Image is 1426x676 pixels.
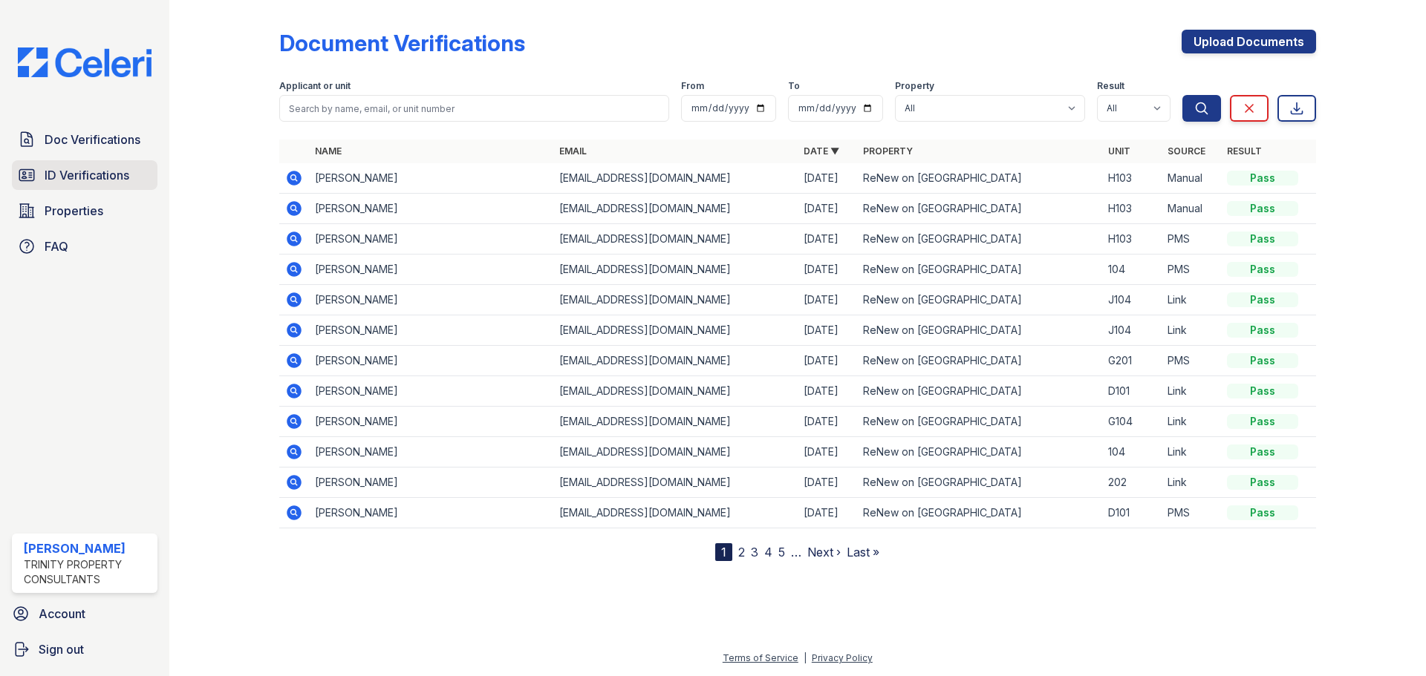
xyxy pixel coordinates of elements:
td: ReNew on [GEOGRAPHIC_DATA] [857,224,1101,255]
td: [EMAIL_ADDRESS][DOMAIN_NAME] [553,194,798,224]
td: H103 [1102,163,1162,194]
td: [PERSON_NAME] [309,194,553,224]
td: PMS [1162,346,1221,376]
td: [PERSON_NAME] [309,285,553,315]
td: [PERSON_NAME] [309,315,553,346]
td: [EMAIL_ADDRESS][DOMAIN_NAME] [553,224,798,255]
td: [EMAIL_ADDRESS][DOMAIN_NAME] [553,255,798,285]
a: Name [315,145,342,157]
span: ID Verifications [45,166,129,184]
a: Next › [807,545,841,559]
div: [PERSON_NAME] [24,539,152,557]
td: [PERSON_NAME] [309,224,553,255]
label: Applicant or unit [279,80,351,92]
td: [DATE] [798,194,857,224]
a: Property [863,145,913,157]
td: [DATE] [798,437,857,467]
td: ReNew on [GEOGRAPHIC_DATA] [857,194,1101,224]
input: Search by name, email, or unit number [279,95,669,122]
span: Properties [45,202,103,220]
a: Upload Documents [1182,30,1316,53]
td: [DATE] [798,224,857,255]
td: 202 [1102,467,1162,498]
label: Property [895,80,934,92]
td: [PERSON_NAME] [309,376,553,407]
a: Properties [12,196,157,226]
a: Terms of Service [723,652,798,663]
div: Pass [1227,384,1298,398]
a: Doc Verifications [12,125,157,154]
td: J104 [1102,285,1162,315]
a: Unit [1108,145,1130,157]
td: [EMAIL_ADDRESS][DOMAIN_NAME] [553,285,798,315]
a: Source [1168,145,1205,157]
a: Email [559,145,587,157]
td: [DATE] [798,376,857,407]
td: [DATE] [798,467,857,498]
label: From [681,80,704,92]
span: Account [39,605,85,623]
td: Link [1162,285,1221,315]
div: Pass [1227,262,1298,277]
td: 104 [1102,437,1162,467]
td: ReNew on [GEOGRAPHIC_DATA] [857,467,1101,498]
a: Result [1227,145,1262,157]
td: G201 [1102,346,1162,376]
a: 2 [738,545,745,559]
td: [PERSON_NAME] [309,346,553,376]
td: [EMAIL_ADDRESS][DOMAIN_NAME] [553,467,798,498]
td: [DATE] [798,346,857,376]
td: [EMAIL_ADDRESS][DOMAIN_NAME] [553,498,798,528]
td: PMS [1162,224,1221,255]
td: [DATE] [798,315,857,346]
td: Link [1162,407,1221,437]
td: ReNew on [GEOGRAPHIC_DATA] [857,407,1101,437]
div: Pass [1227,475,1298,490]
a: 3 [751,545,758,559]
div: Trinity Property Consultants [24,557,152,587]
td: PMS [1162,498,1221,528]
a: Date ▼ [804,145,839,157]
td: ReNew on [GEOGRAPHIC_DATA] [857,498,1101,528]
label: Result [1097,80,1124,92]
div: Document Verifications [279,30,525,56]
img: CE_Logo_Blue-a8612792a0a2168367f1c8372b55b34899dd931a85d93a1a3d3e32e68fde9ad4.png [6,47,163,77]
td: [PERSON_NAME] [309,498,553,528]
td: Link [1162,467,1221,498]
a: Privacy Policy [812,652,873,663]
td: [PERSON_NAME] [309,255,553,285]
a: Last » [847,545,879,559]
td: [DATE] [798,498,857,528]
span: FAQ [45,237,68,255]
td: D101 [1102,498,1162,528]
span: … [791,543,801,561]
td: G104 [1102,407,1162,437]
td: H103 [1102,194,1162,224]
div: Pass [1227,505,1298,520]
td: Link [1162,376,1221,407]
td: [EMAIL_ADDRESS][DOMAIN_NAME] [553,376,798,407]
td: [PERSON_NAME] [309,437,553,467]
td: ReNew on [GEOGRAPHIC_DATA] [857,255,1101,285]
td: [EMAIL_ADDRESS][DOMAIN_NAME] [553,315,798,346]
div: Pass [1227,444,1298,459]
div: Pass [1227,201,1298,216]
td: [PERSON_NAME] [309,467,553,498]
td: [DATE] [798,285,857,315]
td: ReNew on [GEOGRAPHIC_DATA] [857,285,1101,315]
span: Doc Verifications [45,131,140,148]
td: ReNew on [GEOGRAPHIC_DATA] [857,163,1101,194]
td: [EMAIL_ADDRESS][DOMAIN_NAME] [553,437,798,467]
td: Manual [1162,194,1221,224]
td: ReNew on [GEOGRAPHIC_DATA] [857,315,1101,346]
a: Account [6,599,163,629]
a: ID Verifications [12,160,157,190]
td: D101 [1102,376,1162,407]
td: [DATE] [798,255,857,285]
td: PMS [1162,255,1221,285]
td: [DATE] [798,407,857,437]
td: [PERSON_NAME] [309,163,553,194]
div: Pass [1227,353,1298,368]
td: ReNew on [GEOGRAPHIC_DATA] [857,376,1101,407]
td: [EMAIL_ADDRESS][DOMAIN_NAME] [553,163,798,194]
